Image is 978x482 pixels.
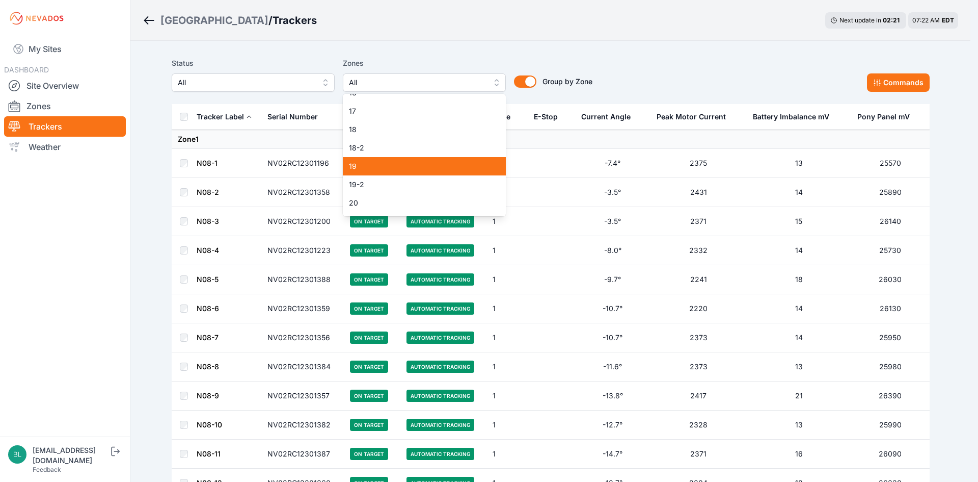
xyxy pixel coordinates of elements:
[349,180,487,190] span: 19-2
[349,161,487,171] span: 19
[349,143,487,153] span: 18-2
[349,198,487,208] span: 20
[349,124,487,135] span: 18
[349,106,487,116] span: 17
[349,77,485,89] span: All
[343,73,506,92] button: All
[343,94,506,216] div: All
